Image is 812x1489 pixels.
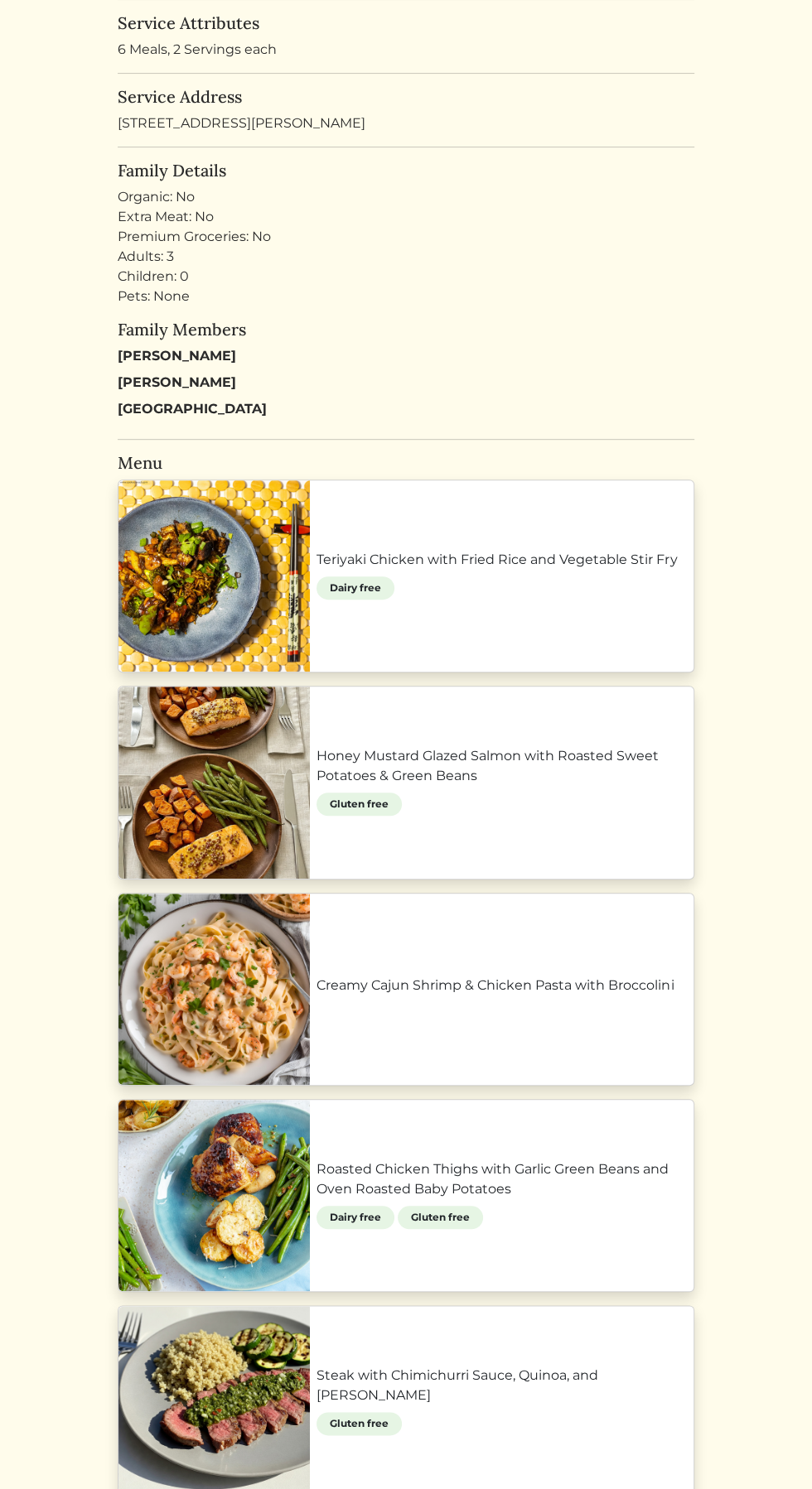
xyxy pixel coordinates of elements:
div: Extra Meat: No [118,207,694,227]
h5: Family Details [118,161,694,181]
a: Creamy Cajun Shrimp & Chicken Pasta with Broccolini [317,976,687,995]
a: Honey Mustard Glazed Salmon with Roasted Sweet Potatoes & Green Beans [317,746,687,786]
a: Roasted Chicken Thighs with Garlic Green Beans and Oven Roasted Baby Potatoes [317,1159,687,1199]
div: [STREET_ADDRESS][PERSON_NAME] [118,87,694,133]
div: Adults: 3 Children: 0 Pets: None [118,247,694,306]
div: Premium Groceries: No [118,227,694,247]
h5: Family Members [118,320,694,340]
a: Steak with Chimichurri Sauce, Quinoa, and [PERSON_NAME] [317,1366,687,1405]
strong: [GEOGRAPHIC_DATA] [118,401,267,417]
strong: [PERSON_NAME] [118,374,236,390]
strong: [PERSON_NAME] [118,348,236,364]
div: Organic: No [118,187,694,207]
h5: Service Address [118,87,694,107]
h5: Menu [118,453,694,473]
h5: Service Attributes [118,13,694,33]
p: 6 Meals, 2 Servings each [118,40,694,60]
a: Teriyaki Chicken with Fried Rice and Vegetable Stir Fry [317,550,687,570]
